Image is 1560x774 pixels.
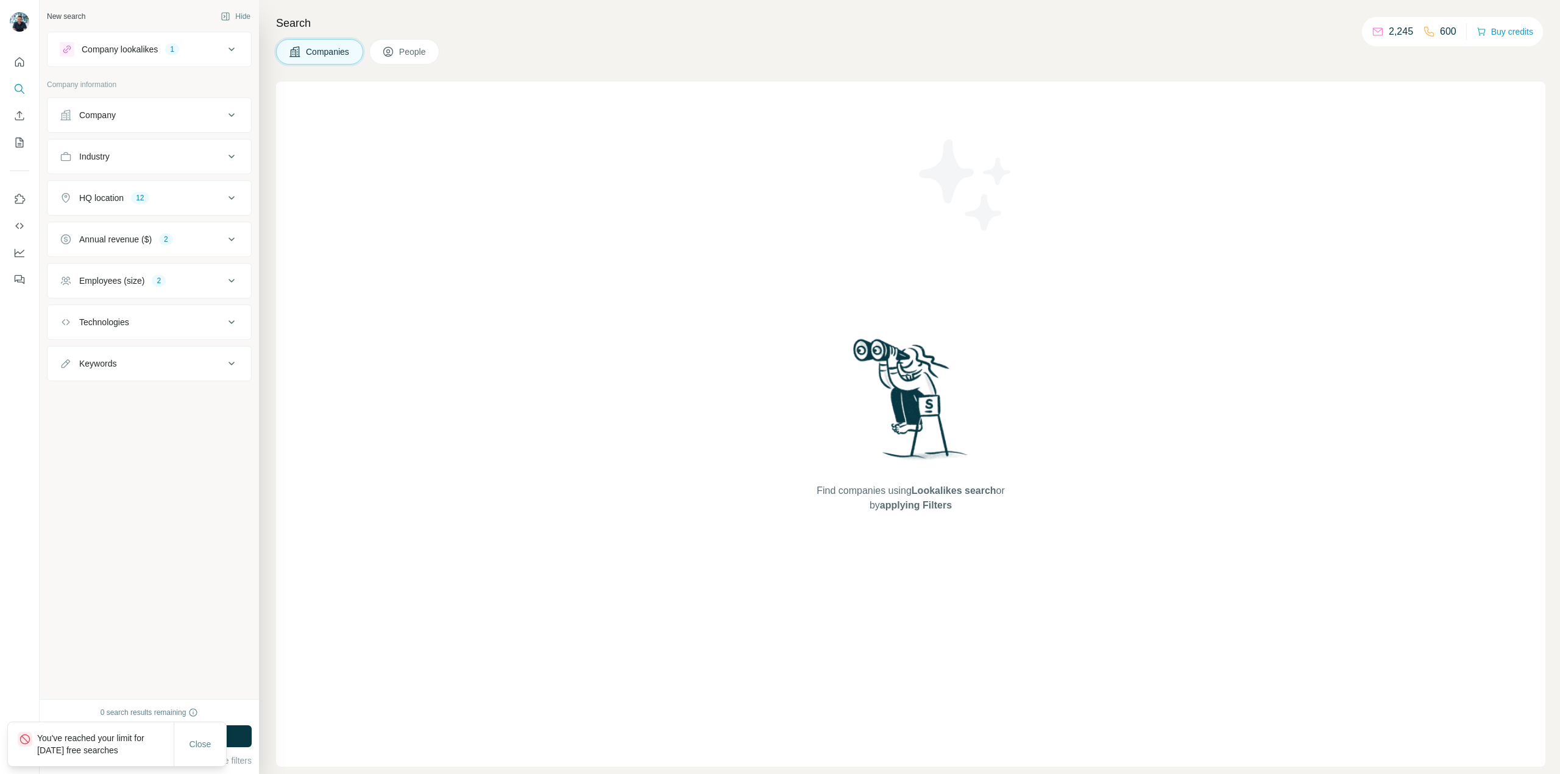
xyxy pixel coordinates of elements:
div: Employees (size) [79,275,144,287]
div: 2 [152,275,166,286]
span: Lookalikes search [912,485,996,496]
button: Annual revenue ($)2 [48,225,251,254]
button: Close [181,733,220,755]
button: Search [10,78,29,100]
button: Dashboard [10,242,29,264]
img: Surfe Illustration - Woman searching with binoculars [848,336,974,471]
button: Enrich CSV [10,105,29,127]
button: Keywords [48,349,251,378]
button: Employees (size)2 [48,266,251,295]
div: 1 [165,44,179,55]
span: Find companies using or by [813,484,1008,513]
span: applying Filters [880,500,952,510]
span: People [399,46,427,58]
p: 600 [1440,24,1456,39]
div: Annual revenue ($) [79,233,152,245]
img: Avatar [10,12,29,32]
div: 12 [131,192,149,203]
button: Technologies [48,308,251,337]
img: Surfe Illustration - Stars [911,130,1021,240]
div: Company lookalikes [82,43,158,55]
h4: Search [276,15,1545,32]
button: Use Surfe on LinkedIn [10,188,29,210]
p: You've reached your limit for [DATE] free searches [37,732,174,756]
button: Company lookalikes1 [48,35,251,64]
button: Hide [212,7,259,26]
div: Technologies [79,316,129,328]
div: New search [47,11,85,22]
button: HQ location12 [48,183,251,213]
p: 2,245 [1389,24,1413,39]
button: Industry [48,142,251,171]
button: Company [48,100,251,130]
button: Buy credits [1477,23,1533,40]
span: Companies [306,46,350,58]
div: HQ location [79,192,124,204]
div: 0 search results remaining [101,707,199,718]
div: 2 [159,234,173,245]
div: Keywords [79,357,116,370]
div: Industry [79,150,110,163]
button: Use Surfe API [10,215,29,237]
span: Close [190,738,211,750]
p: Company information [47,79,252,90]
div: Company [79,109,116,121]
button: My lists [10,132,29,153]
button: Feedback [10,269,29,290]
button: Quick start [10,51,29,73]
